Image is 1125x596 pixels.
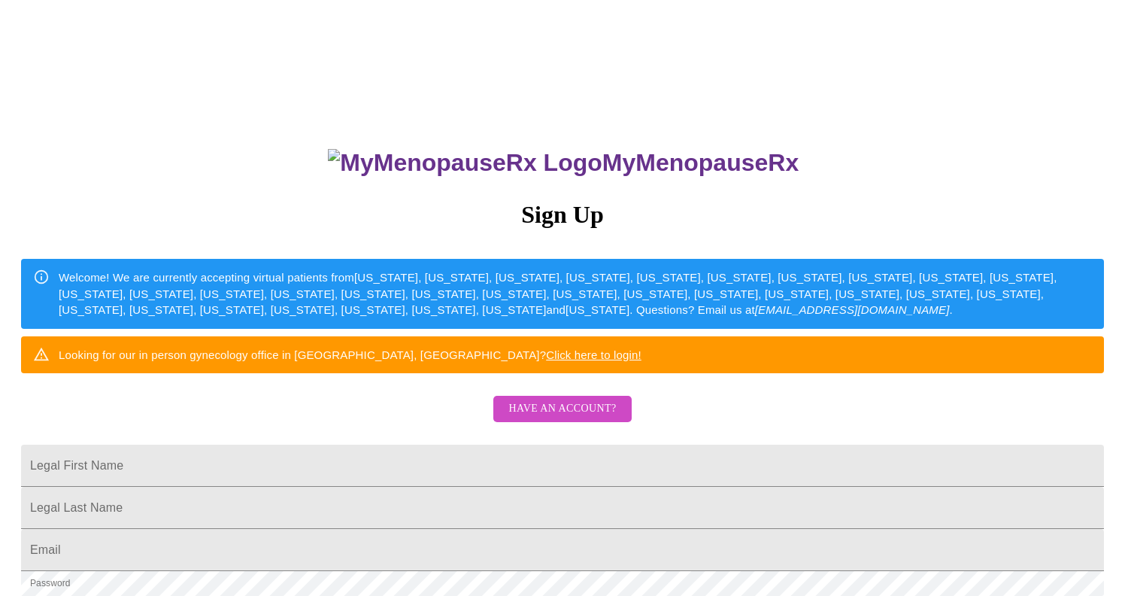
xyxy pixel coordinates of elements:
[59,263,1092,324] div: Welcome! We are currently accepting virtual patients from [US_STATE], [US_STATE], [US_STATE], [US...
[755,303,950,316] em: [EMAIL_ADDRESS][DOMAIN_NAME]
[508,400,616,418] span: Have an account?
[21,201,1104,229] h3: Sign Up
[328,149,602,177] img: MyMenopauseRx Logo
[493,396,631,422] button: Have an account?
[546,348,641,361] a: Click here to login!
[23,149,1105,177] h3: MyMenopauseRx
[59,341,641,369] div: Looking for our in person gynecology office in [GEOGRAPHIC_DATA], [GEOGRAPHIC_DATA]?
[490,412,635,425] a: Have an account?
